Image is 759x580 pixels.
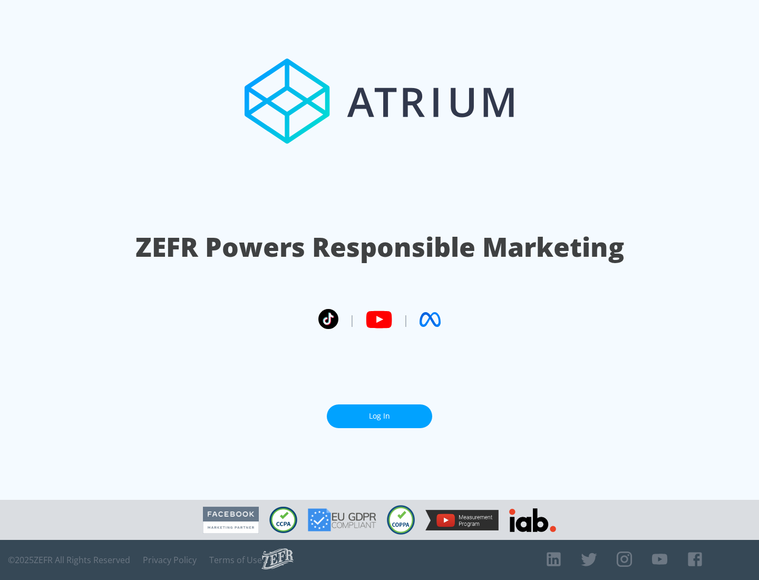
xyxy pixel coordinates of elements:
span: | [349,312,355,327]
a: Log In [327,404,432,428]
a: Privacy Policy [143,555,197,565]
img: Facebook Marketing Partner [203,507,259,534]
img: YouTube Measurement Program [425,510,499,530]
img: GDPR Compliant [308,508,376,531]
img: IAB [509,508,556,532]
span: | [403,312,409,327]
span: © 2025 ZEFR All Rights Reserved [8,555,130,565]
img: CCPA Compliant [269,507,297,533]
h1: ZEFR Powers Responsible Marketing [135,229,624,265]
a: Terms of Use [209,555,262,565]
img: COPPA Compliant [387,505,415,535]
